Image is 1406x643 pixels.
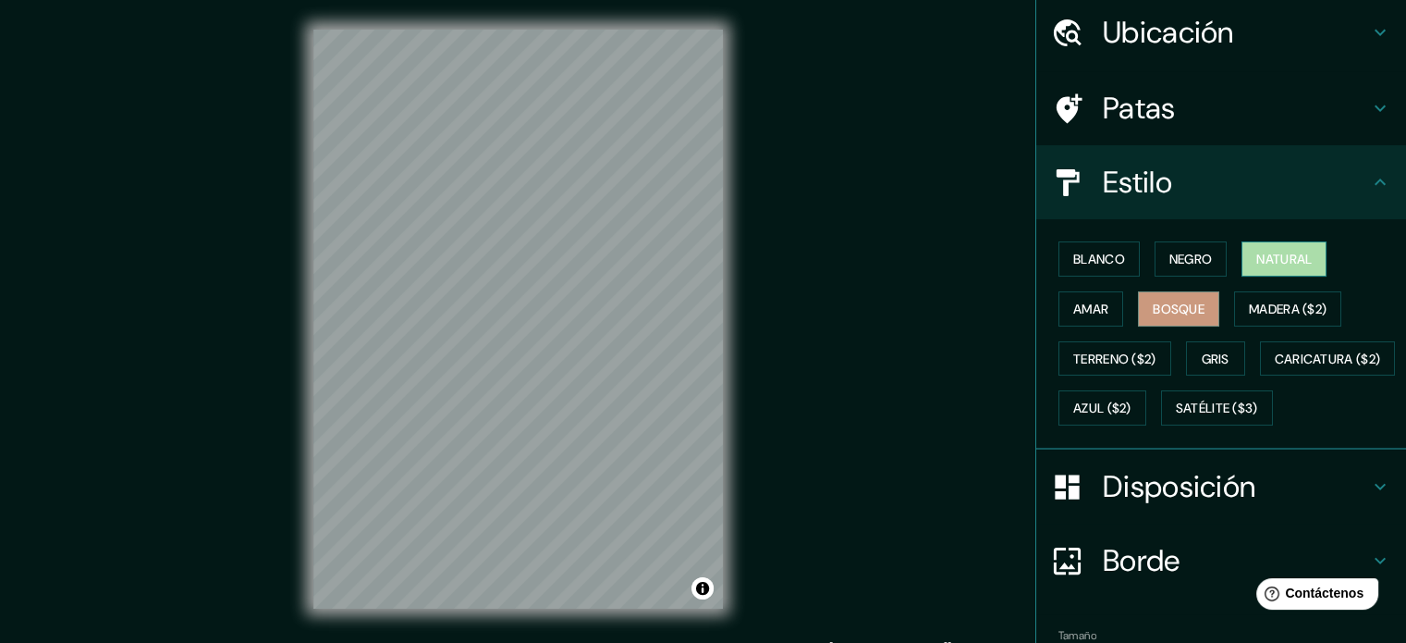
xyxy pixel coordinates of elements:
button: Activar o desactivar atribución [691,577,714,600]
div: Estilo [1036,145,1406,219]
font: Natural [1256,251,1312,267]
font: Caricatura ($2) [1275,351,1381,367]
button: Natural [1241,241,1327,277]
font: Satélite ($3) [1176,401,1258,417]
div: Patas [1036,71,1406,145]
font: Amar [1073,301,1108,317]
font: Estilo [1103,163,1172,202]
div: Disposición [1036,450,1406,524]
font: Disposición [1103,467,1255,506]
canvas: Mapa [313,30,723,609]
button: Azul ($2) [1058,390,1146,426]
font: Blanco [1073,251,1125,267]
button: Madera ($2) [1234,291,1341,327]
font: Borde [1103,541,1180,580]
font: Terreno ($2) [1073,351,1156,367]
button: Negro [1155,241,1228,277]
button: Terreno ($2) [1058,341,1171,377]
font: Tamaño [1058,628,1096,643]
font: Ubicación [1103,13,1234,52]
button: Amar [1058,291,1123,327]
button: Blanco [1058,241,1140,277]
font: Patas [1103,89,1176,128]
button: Caricatura ($2) [1260,341,1396,377]
font: Azul ($2) [1073,401,1131,417]
font: Negro [1169,251,1213,267]
button: Satélite ($3) [1161,390,1273,426]
iframe: Lanzador de widgets de ayuda [1241,571,1386,623]
font: Gris [1202,351,1229,367]
font: Bosque [1153,301,1204,317]
div: Borde [1036,524,1406,598]
button: Bosque [1138,291,1219,327]
font: Madera ($2) [1249,301,1327,317]
button: Gris [1186,341,1245,377]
